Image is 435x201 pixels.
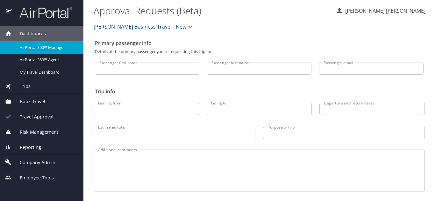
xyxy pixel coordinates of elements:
[95,86,424,97] h2: Trip info
[6,6,12,19] img: icon-airportal.png
[95,38,424,48] h2: Primary passenger info
[94,1,331,20] h1: Approval Requests (Beta)
[12,30,46,37] span: Dashboards
[12,144,41,151] span: Reporting
[95,50,424,54] p: Details of the primary passenger you're requesting this trip for
[343,7,425,15] p: [PERSON_NAME] [PERSON_NAME]
[20,69,76,75] span: My Travel Dashboard
[12,174,54,181] span: Employee Tools
[91,20,196,33] button: [PERSON_NAME] Business Travel - New
[12,113,53,120] span: Travel Approval
[94,22,186,31] span: [PERSON_NAME] Business Travel - New
[12,159,55,166] span: Company Admin
[12,6,72,19] img: airportal-logo.png
[333,5,428,17] button: [PERSON_NAME] [PERSON_NAME]
[12,83,31,90] span: Trips
[12,129,58,136] span: Risk Management
[12,98,45,105] span: Book Travel
[20,57,76,63] span: AirPortal 360™ Agent
[20,44,76,50] span: AirPortal 360™ Manager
